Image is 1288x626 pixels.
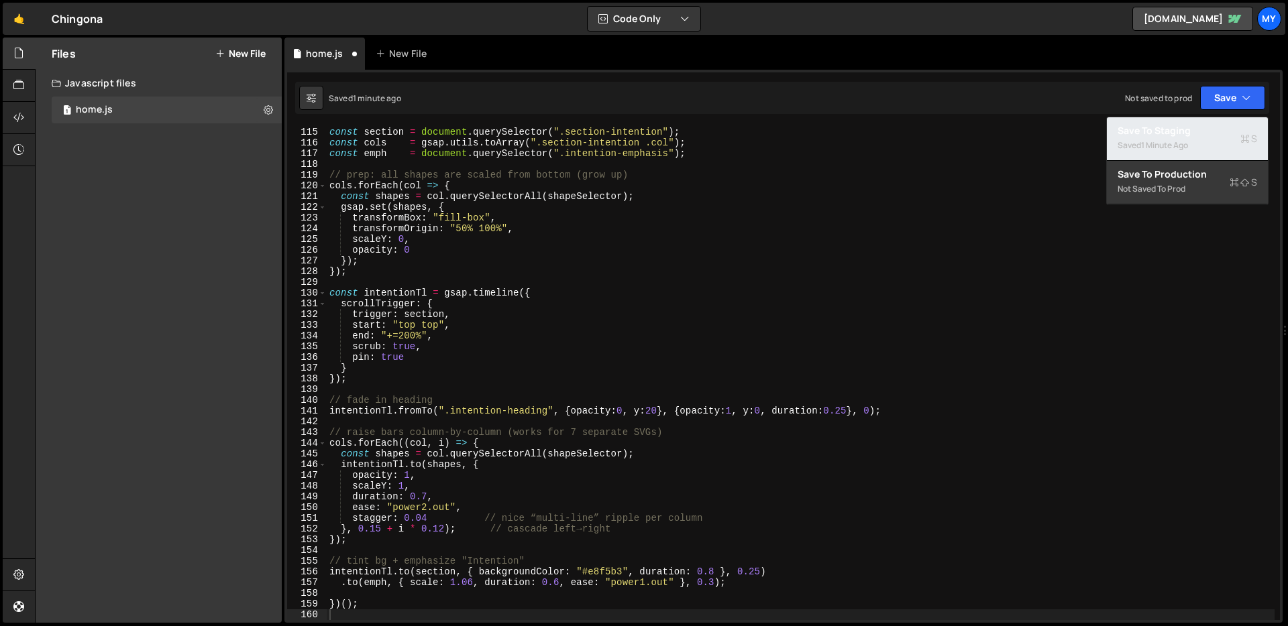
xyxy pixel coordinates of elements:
[287,481,327,491] div: 148
[1257,7,1281,31] a: My
[287,245,327,255] div: 126
[287,148,327,159] div: 117
[376,47,432,60] div: New File
[52,97,282,123] div: 16722/45723.js
[36,70,282,97] div: Javascript files
[287,288,327,298] div: 130
[287,159,327,170] div: 118
[287,556,327,566] div: 155
[287,599,327,609] div: 159
[287,320,327,330] div: 133
[1132,7,1253,31] a: [DOMAIN_NAME]
[287,438,327,448] div: 144
[287,577,327,588] div: 157
[1107,117,1268,161] button: Save to StagingS Saved1 minute ago
[287,137,327,148] div: 116
[52,11,103,27] div: Chingona
[1118,137,1257,153] div: Saved
[329,92,401,104] div: Saved
[287,384,327,395] div: 139
[353,92,401,104] div: 1 minute ago
[76,104,113,116] div: home.js
[287,170,327,180] div: 119
[306,47,343,60] div: home.js
[215,48,266,59] button: New File
[3,3,36,35] a: 🤙
[287,298,327,309] div: 131
[63,106,71,117] span: 1
[52,46,76,61] h2: Files
[287,309,327,320] div: 132
[1118,124,1257,137] div: Save to Staging
[287,266,327,277] div: 128
[287,223,327,234] div: 124
[287,427,327,438] div: 143
[287,545,327,556] div: 154
[287,352,327,363] div: 136
[1141,139,1188,151] div: 1 minute ago
[287,448,327,459] div: 145
[287,609,327,620] div: 160
[287,470,327,481] div: 147
[588,7,700,31] button: Code Only
[1240,132,1257,145] span: S
[287,513,327,523] div: 151
[287,405,327,416] div: 141
[287,566,327,577] div: 156
[287,502,327,513] div: 150
[287,341,327,352] div: 135
[287,330,327,341] div: 134
[1125,92,1192,104] div: Not saved to prod
[287,491,327,502] div: 149
[287,212,327,223] div: 123
[287,127,327,137] div: 115
[287,416,327,427] div: 142
[1107,161,1268,204] button: Save to ProductionS Not saved to prod
[287,588,327,599] div: 158
[1200,86,1265,110] button: Save
[287,277,327,288] div: 129
[287,202,327,212] div: 122
[287,523,327,534] div: 152
[287,459,327,470] div: 146
[287,255,327,266] div: 127
[287,395,327,405] div: 140
[287,363,327,373] div: 137
[287,180,327,191] div: 120
[1230,176,1257,189] span: S
[1118,181,1257,197] div: Not saved to prod
[287,534,327,545] div: 153
[287,373,327,384] div: 138
[1118,168,1257,181] div: Save to Production
[287,191,327,202] div: 121
[287,234,327,245] div: 125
